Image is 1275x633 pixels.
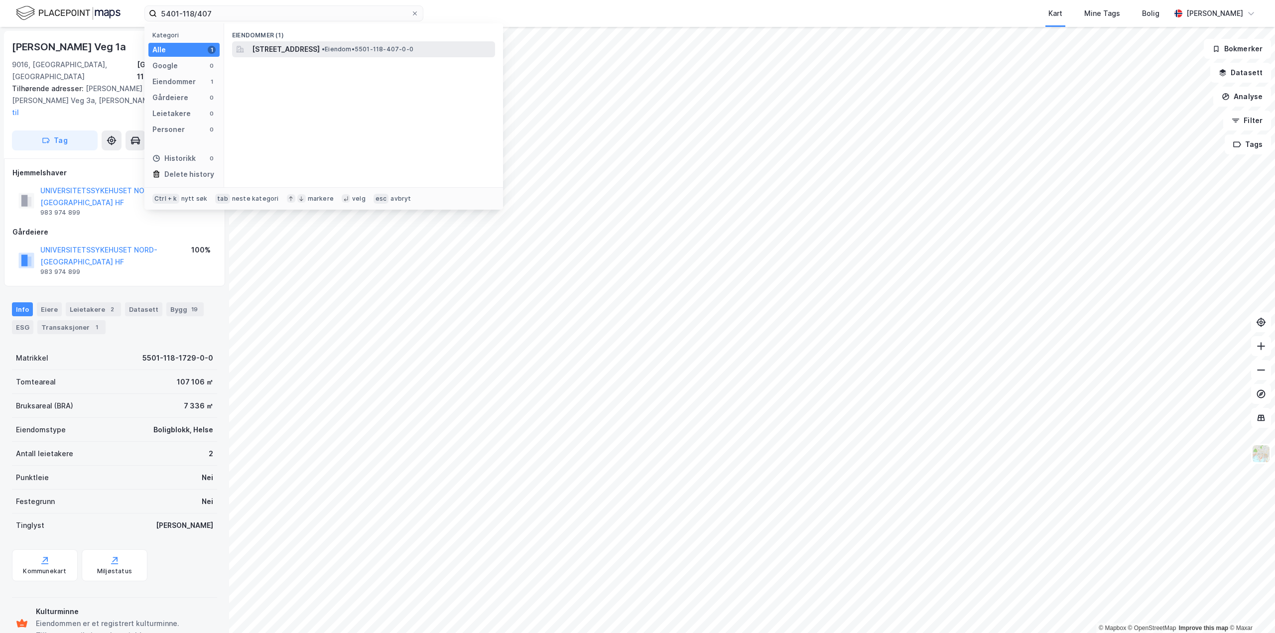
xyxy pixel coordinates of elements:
button: Tags [1225,134,1271,154]
div: Kategori [152,31,220,39]
a: OpenStreetMap [1128,625,1176,632]
div: 107 106 ㎡ [177,376,213,388]
div: 0 [208,94,216,102]
div: Eiendommer [152,76,196,88]
div: avbryt [390,195,411,203]
div: Delete history [164,168,214,180]
div: Punktleie [16,472,49,484]
div: [GEOGRAPHIC_DATA], 118/1729 [137,59,217,83]
img: Z [1252,444,1271,463]
span: Eiendom • 5501-118-407-0-0 [322,45,413,53]
button: Datasett [1210,63,1271,83]
div: 2 [209,448,213,460]
div: Alle [152,44,166,56]
div: Antall leietakere [16,448,73,460]
div: Nei [202,496,213,507]
div: Kart [1048,7,1062,19]
div: 0 [208,62,216,70]
div: Bruksareal (BRA) [16,400,73,412]
div: Transaksjoner [37,320,106,334]
div: neste kategori [232,195,279,203]
div: esc [374,194,389,204]
div: ESG [12,320,33,334]
div: Eiendommer (1) [224,23,503,41]
div: [PERSON_NAME] [156,519,213,531]
img: logo.f888ab2527a4732fd821a326f86c7f29.svg [16,4,121,22]
div: Historikk [152,152,196,164]
div: Eiere [37,302,62,316]
div: tab [215,194,230,204]
div: 7 336 ㎡ [184,400,213,412]
button: Filter [1223,111,1271,130]
div: Google [152,60,178,72]
div: Hjemmelshaver [12,167,217,179]
button: Bokmerker [1204,39,1271,59]
div: Kontrollprogram for chat [1225,585,1275,633]
div: 0 [208,110,216,118]
div: 0 [208,126,216,133]
div: Info [12,302,33,316]
a: Mapbox [1099,625,1126,632]
div: 100% [191,244,211,256]
div: 1 [208,78,216,86]
span: Tilhørende adresser: [12,84,86,93]
div: 0 [208,154,216,162]
div: Personer [152,124,185,135]
div: [PERSON_NAME] [1186,7,1243,19]
input: Søk på adresse, matrikkel, gårdeiere, leietakere eller personer [157,6,411,21]
button: Tag [12,130,98,150]
div: 983 974 899 [40,209,80,217]
div: Tomteareal [16,376,56,388]
a: Improve this map [1179,625,1228,632]
div: Ctrl + k [152,194,179,204]
div: 9016, [GEOGRAPHIC_DATA], [GEOGRAPHIC_DATA] [12,59,137,83]
iframe: Chat Widget [1225,585,1275,633]
div: Nei [202,472,213,484]
div: 1 [208,46,216,54]
div: 2 [107,304,117,314]
div: Eiendomstype [16,424,66,436]
div: nytt søk [181,195,208,203]
div: velg [352,195,366,203]
span: [STREET_ADDRESS] [252,43,320,55]
div: Matrikkel [16,352,48,364]
div: 983 974 899 [40,268,80,276]
div: Gårdeiere [152,92,188,104]
button: Analyse [1213,87,1271,107]
div: Festegrunn [16,496,55,507]
div: Boligblokk, Helse [153,424,213,436]
div: Gårdeiere [12,226,217,238]
span: • [322,45,325,53]
div: [PERSON_NAME] Veg 1a [12,39,128,55]
div: [PERSON_NAME] Veg 1b, [PERSON_NAME] Veg 3a, [PERSON_NAME] Veg 3b [12,83,209,119]
div: Miljøstatus [97,567,132,575]
div: 19 [189,304,200,314]
div: Kommunekart [23,567,66,575]
div: Tinglyst [16,519,44,531]
div: markere [308,195,334,203]
div: Leietakere [66,302,121,316]
div: Datasett [125,302,162,316]
div: Bygg [166,302,204,316]
div: Bolig [1142,7,1159,19]
div: Kulturminne [36,606,213,618]
div: Leietakere [152,108,191,120]
div: Mine Tags [1084,7,1120,19]
div: 5501-118-1729-0-0 [142,352,213,364]
div: 1 [92,322,102,332]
